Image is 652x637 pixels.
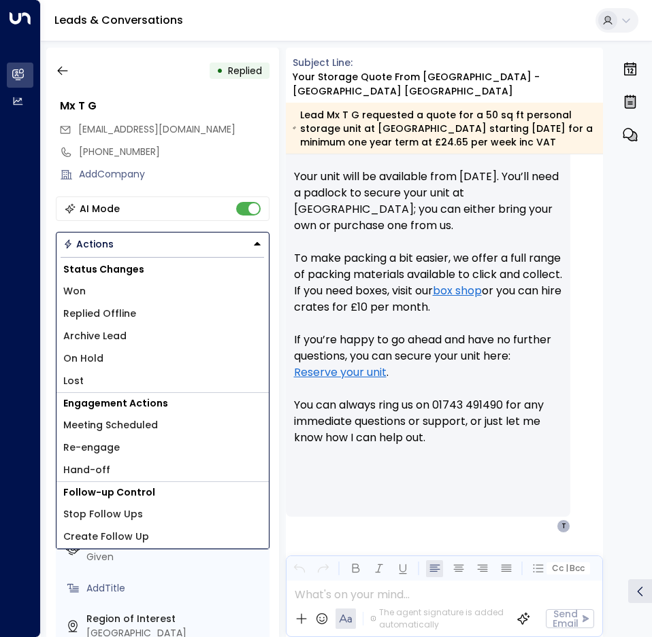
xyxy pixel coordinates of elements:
button: Redo [314,560,331,577]
h1: Engagement Actions [56,393,269,414]
span: [EMAIL_ADDRESS][DOMAIN_NAME] [78,122,235,136]
div: • [216,58,223,83]
span: Archive Lead [63,329,127,343]
h1: Status Changes [56,259,269,280]
button: Actions [56,232,270,256]
span: Replied [228,64,262,78]
div: Lead Mx T G requested a quote for a 50 sq ft personal storage unit at [GEOGRAPHIC_DATA] starting ... [293,108,596,149]
h1: Follow-up Control [56,482,269,503]
div: The agent signature is added automatically [370,606,506,631]
span: Replied Offline [63,307,136,321]
div: AI Mode [80,202,120,216]
span: Won [63,284,86,298]
span: Subject Line: [293,56,353,69]
span: Stop Follow Ups [63,507,143,521]
div: Given [86,550,264,564]
a: Reserve your unit [294,364,387,381]
span: Cc Bcc [552,564,585,573]
label: Region of Interest [86,612,264,626]
span: Hand-off [63,463,110,477]
div: Button group with a nested menu [56,232,270,256]
div: Your storage quote from [GEOGRAPHIC_DATA] - [GEOGRAPHIC_DATA] [GEOGRAPHIC_DATA] [293,70,604,99]
div: T [557,519,570,533]
div: Actions [63,238,114,250]
span: On Hold [63,351,103,366]
span: Lost [63,374,84,388]
div: [PHONE_NUMBER] [79,145,270,159]
div: AddTitle [86,581,264,596]
span: Re-engage [63,441,120,455]
button: Cc|Bcc [547,562,590,575]
button: Undo [291,560,308,577]
div: Mx T G [60,98,270,114]
a: Leads & Conversations [54,12,183,28]
div: AddCompany [79,167,270,182]
span: Create Follow Up [63,530,149,544]
span: test@icloud.com [78,122,235,137]
span: Meeting Scheduled [63,418,158,432]
a: box shop [433,283,482,299]
span: | [565,564,568,573]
